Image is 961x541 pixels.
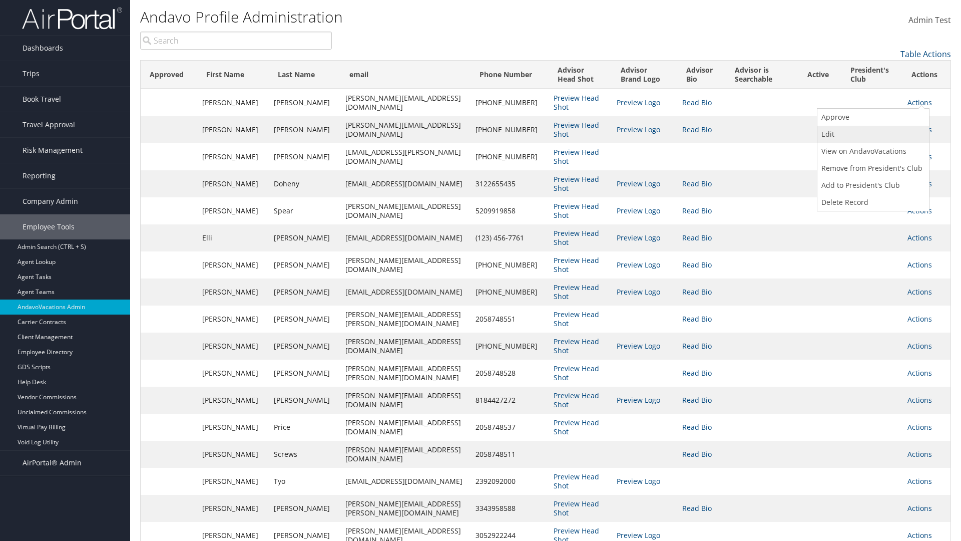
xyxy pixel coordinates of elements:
[269,360,340,387] td: [PERSON_NAME]
[340,170,470,197] td: [EMAIL_ADDRESS][DOMAIN_NAME]
[470,143,549,170] td: [PHONE_NUMBER]
[197,387,269,414] td: [PERSON_NAME]
[23,112,75,137] span: Travel Approval
[900,49,951,60] a: Table Actions
[269,89,340,116] td: [PERSON_NAME]
[682,368,712,378] a: Read Bio
[554,364,599,382] a: Preview Head Shot
[269,441,340,468] td: Screws
[470,333,549,360] td: [PHONE_NUMBER]
[682,206,712,215] a: Read Bio
[682,449,712,459] a: Read Bio
[340,143,470,170] td: [EMAIL_ADDRESS][PERSON_NAME][DOMAIN_NAME]
[23,189,78,214] span: Company Admin
[470,251,549,279] td: [PHONE_NUMBER]
[554,120,599,139] a: Preview Head Shot
[269,495,340,522] td: [PERSON_NAME]
[617,233,660,242] a: Preview Logo
[340,468,470,495] td: [EMAIL_ADDRESS][DOMAIN_NAME]
[340,441,470,468] td: [PERSON_NAME][EMAIL_ADDRESS][DOMAIN_NAME]
[340,224,470,251] td: [EMAIL_ADDRESS][DOMAIN_NAME]
[682,233,712,242] a: Read Bio
[554,499,599,517] a: Preview Head Shot
[340,197,470,224] td: [PERSON_NAME][EMAIL_ADDRESS][DOMAIN_NAME]
[23,87,61,112] span: Book Travel
[817,177,926,194] a: Add to President's Club
[798,61,841,89] th: Active: activate to sort column ascending
[554,228,599,247] a: Preview Head Shot
[197,61,269,89] th: First Name: activate to sort column ascending
[470,495,549,522] td: 3343958588
[554,93,599,112] a: Preview Head Shot
[340,116,470,143] td: [PERSON_NAME][EMAIL_ADDRESS][DOMAIN_NAME]
[140,32,332,50] input: Search
[682,395,712,405] a: Read Bio
[907,233,932,242] a: Actions
[907,368,932,378] a: Actions
[340,387,470,414] td: [PERSON_NAME][EMAIL_ADDRESS][DOMAIN_NAME]
[554,391,599,409] a: Preview Head Shot
[340,61,470,89] th: email: activate to sort column ascending
[617,125,660,134] a: Preview Logo
[23,214,75,239] span: Employee Tools
[554,174,599,193] a: Preview Head Shot
[817,143,926,160] a: View on AndavoVacations
[817,194,926,211] a: Delete Record
[140,7,681,28] h1: Andavo Profile Administration
[470,360,549,387] td: 2058748528
[612,61,677,89] th: Advisor Brand Logo: activate to sort column ascending
[197,89,269,116] td: [PERSON_NAME]
[23,61,40,86] span: Trips
[470,89,549,116] td: [PHONE_NUMBER]
[197,170,269,197] td: [PERSON_NAME]
[907,530,932,540] a: Actions
[617,530,660,540] a: Preview Logo
[908,15,951,26] span: Admin Test
[907,449,932,459] a: Actions
[197,333,269,360] td: [PERSON_NAME]
[470,61,549,89] th: Phone Number: activate to sort column ascending
[682,341,712,351] a: Read Bio
[340,414,470,441] td: [PERSON_NAME][EMAIL_ADDRESS][DOMAIN_NAME]
[817,126,926,143] a: Edit
[841,61,903,89] th: President's Club: activate to sort column ascending
[470,197,549,224] td: 5209919858
[23,163,56,188] span: Reporting
[197,495,269,522] td: [PERSON_NAME]
[908,5,951,36] a: Admin Test
[677,61,726,89] th: Advisor Bio: activate to sort column ascending
[197,468,269,495] td: [PERSON_NAME]
[554,255,599,274] a: Preview Head Shot
[269,333,340,360] td: [PERSON_NAME]
[340,360,470,387] td: [PERSON_NAME][EMAIL_ADDRESS][PERSON_NAME][DOMAIN_NAME]
[197,116,269,143] td: [PERSON_NAME]
[617,287,660,297] a: Preview Logo
[470,441,549,468] td: 2058748511
[554,201,599,220] a: Preview Head Shot
[549,61,612,89] th: Advisor Head Shot: activate to sort column ascending
[617,179,660,188] a: Preview Logo
[340,251,470,279] td: [PERSON_NAME][EMAIL_ADDRESS][DOMAIN_NAME]
[682,422,712,432] a: Read Bio
[902,61,950,89] th: Actions
[269,279,340,306] td: [PERSON_NAME]
[340,306,470,333] td: [PERSON_NAME][EMAIL_ADDRESS][PERSON_NAME][DOMAIN_NAME]
[23,36,63,61] span: Dashboards
[907,476,932,486] a: Actions
[269,170,340,197] td: Doheny
[470,170,549,197] td: 3122655435
[817,109,926,126] a: Approve
[340,495,470,522] td: [PERSON_NAME][EMAIL_ADDRESS][PERSON_NAME][DOMAIN_NAME]
[22,7,122,30] img: airportal-logo.png
[907,422,932,432] a: Actions
[23,138,83,163] span: Risk Management
[682,287,712,297] a: Read Bio
[682,314,712,324] a: Read Bio
[197,360,269,387] td: [PERSON_NAME]
[340,89,470,116] td: [PERSON_NAME][EMAIL_ADDRESS][DOMAIN_NAME]
[554,283,599,301] a: Preview Head Shot
[141,61,197,89] th: Approved: activate to sort column ascending
[554,418,599,436] a: Preview Head Shot
[23,450,82,475] span: AirPortal® Admin
[554,147,599,166] a: Preview Head Shot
